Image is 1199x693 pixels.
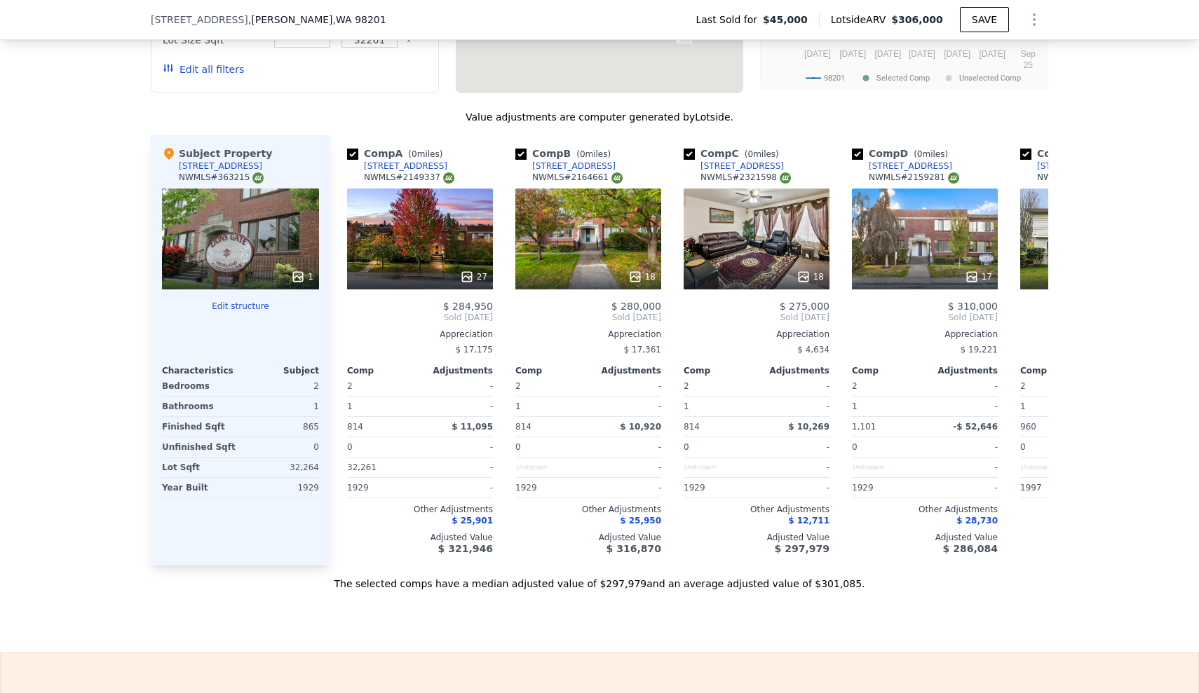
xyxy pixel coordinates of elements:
[917,149,923,159] span: 0
[852,442,858,452] span: 0
[515,329,661,340] div: Appreciation
[423,397,493,416] div: -
[347,532,493,543] div: Adjusted Value
[852,312,998,323] span: Sold [DATE]
[869,160,952,172] div: [STREET_ADDRESS]
[252,172,264,184] img: NWMLS Logo
[684,312,829,323] span: Sold [DATE]
[162,376,238,396] div: Bedrooms
[684,504,829,515] div: Other Adjustments
[248,13,386,27] span: , [PERSON_NAME]
[162,458,238,477] div: Lot Sqft
[684,442,689,452] span: 0
[243,458,319,477] div: 32,264
[1020,6,1048,34] button: Show Options
[684,146,785,160] div: Comp C
[515,532,661,543] div: Adjusted Value
[162,146,272,160] div: Subject Property
[347,462,377,472] span: 32,261
[443,301,493,312] span: $ 284,950
[241,365,319,376] div: Subject
[532,172,623,184] div: NWMLS # 2164661
[151,565,1048,591] div: The selected comps have a median adjusted value of $297,979 and an average adjusted value of $301...
[948,301,998,312] span: $ 310,000
[684,329,829,340] div: Appreciation
[869,172,959,184] div: NWMLS # 2159281
[1020,422,1036,432] span: 960
[515,160,616,172] a: [STREET_ADDRESS]
[961,345,998,355] span: $ 19,221
[291,270,313,284] div: 1
[591,458,661,477] div: -
[347,365,420,376] div: Comp
[515,146,616,160] div: Comp B
[515,458,585,477] div: Unknown
[628,270,656,284] div: 18
[515,442,521,452] span: 0
[684,365,757,376] div: Comp
[1020,442,1026,452] span: 0
[1024,60,1034,70] text: 25
[1020,146,1134,160] div: Comp E
[452,422,493,432] span: $ 11,095
[611,172,623,184] img: NWMLS Logo
[839,49,866,59] text: [DATE]
[1020,329,1166,340] div: Appreciation
[852,532,998,543] div: Adjusted Value
[515,381,521,391] span: 2
[162,365,241,376] div: Characteristics
[151,110,1048,124] div: Value adjustments are computer generated by Lotside .
[588,365,661,376] div: Adjustments
[928,478,998,498] div: -
[960,7,1009,32] button: SAVE
[831,13,891,27] span: Lotside ARV
[852,146,954,160] div: Comp D
[611,301,661,312] span: $ 280,000
[162,417,238,437] div: Finished Sqft
[788,422,829,432] span: $ 10,269
[759,437,829,457] div: -
[1020,532,1166,543] div: Adjusted Value
[515,422,531,432] span: 814
[943,543,998,554] span: $ 286,084
[852,458,922,477] div: Unknown
[959,74,1021,83] text: Unselected Comp
[763,13,808,27] span: $45,000
[852,422,876,432] span: 1,101
[420,365,493,376] div: Adjustments
[364,172,454,184] div: NWMLS # 2149337
[347,504,493,515] div: Other Adjustments
[852,478,922,498] div: 1929
[696,13,763,27] span: Last Sold for
[759,458,829,477] div: -
[162,301,319,312] button: Edit structure
[607,543,661,554] span: $ 316,870
[515,504,661,515] div: Other Adjustments
[944,49,970,59] text: [DATE]
[515,478,585,498] div: 1929
[412,149,417,159] span: 0
[852,504,998,515] div: Other Adjustments
[928,397,998,416] div: -
[423,478,493,498] div: -
[243,397,319,416] div: 1
[347,397,417,416] div: 1
[347,422,363,432] span: 814
[852,329,998,340] div: Appreciation
[700,160,784,172] div: [STREET_ADDRESS]
[684,160,784,172] a: [STREET_ADDRESS]
[1020,458,1090,477] div: Unknown
[928,437,998,457] div: -
[347,442,353,452] span: 0
[797,270,824,284] div: 18
[1020,365,1093,376] div: Comp
[979,49,1005,59] text: [DATE]
[151,13,248,27] span: [STREET_ADDRESS]
[243,417,319,437] div: 865
[852,365,925,376] div: Comp
[347,312,493,323] span: Sold [DATE]
[684,422,700,432] span: 814
[532,160,616,172] div: [STREET_ADDRESS]
[162,397,238,416] div: Bathrooms
[162,478,238,498] div: Year Built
